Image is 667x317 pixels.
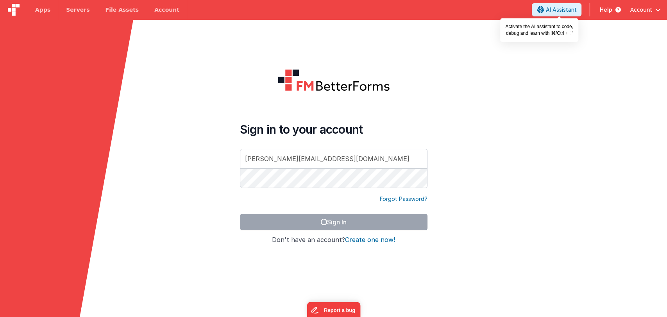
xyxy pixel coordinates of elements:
[545,6,576,14] span: AI Assistant
[380,195,427,203] a: Forgot Password?
[66,6,89,14] span: Servers
[599,6,612,14] span: Help
[240,122,427,136] h4: Sign in to your account
[106,6,139,14] span: File Assets
[500,18,578,42] div: Activate the AI assistant to code, debug and learn with ⌘/Ctrl + '.'
[240,214,427,230] button: Sign In
[345,236,395,244] button: Create one now!
[630,6,661,14] button: Account
[35,6,50,14] span: Apps
[240,236,427,244] h4: Don't have an account?
[240,149,427,168] input: Email Address
[630,6,652,14] span: Account
[532,3,581,16] button: AI Assistant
